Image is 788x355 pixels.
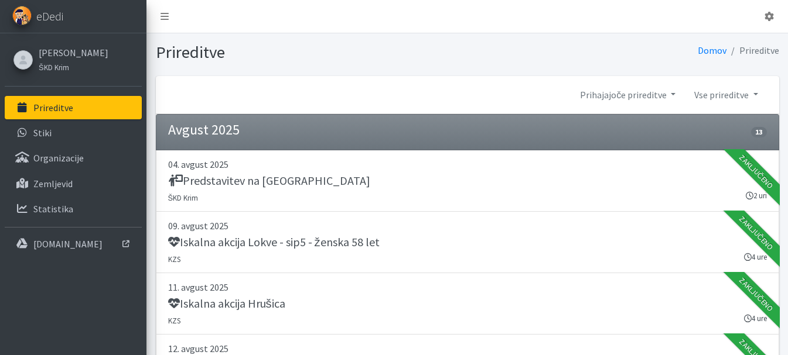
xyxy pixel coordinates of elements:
[39,46,108,60] a: [PERSON_NAME]
[156,273,779,335] a: 11. avgust 2025 Iskalna akcija Hrušica KZS 4 ure Zaključeno
[168,174,370,188] h5: Predstavitev na [GEOGRAPHIC_DATA]
[33,102,73,113] p: Prireditve
[571,83,685,106] a: Prihajajoče prireditve
[168,157,767,171] p: 04. avgust 2025
[33,127,52,139] p: Stiki
[5,96,142,119] a: Prireditve
[5,121,142,144] a: Stiki
[751,127,766,137] span: 13
[168,316,180,325] small: KZS
[33,178,73,189] p: Zemljevid
[156,212,779,273] a: 09. avgust 2025 Iskalna akcija Lokve - sip5 - ženska 58 let KZS 4 ure Zaključeno
[168,280,767,294] p: 11. avgust 2025
[168,219,767,233] p: 09. avgust 2025
[33,203,73,215] p: Statistika
[36,8,63,25] span: eDedi
[156,42,463,63] h1: Prireditve
[33,238,103,250] p: [DOMAIN_NAME]
[168,254,180,264] small: KZS
[168,297,285,311] h5: Iskalna akcija Hrušica
[168,193,199,202] small: ŠKD Krim
[33,152,84,164] p: Organizacije
[156,150,779,212] a: 04. avgust 2025 Predstavitev na [GEOGRAPHIC_DATA] ŠKD Krim 2 uri Zaključeno
[5,172,142,195] a: Zemljevid
[5,197,142,220] a: Statistika
[685,83,767,106] a: Vse prireditve
[5,146,142,170] a: Organizacije
[39,60,108,74] a: ŠKD Krim
[39,63,69,72] small: ŠKD Krim
[168,235,380,249] h5: Iskalna akcija Lokve - sip5 - ženska 58 let
[726,42,779,59] li: Prireditve
[698,44,726,56] a: Domov
[12,6,32,25] img: eDedi
[5,232,142,256] a: [DOMAIN_NAME]
[168,122,240,139] h4: Avgust 2025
